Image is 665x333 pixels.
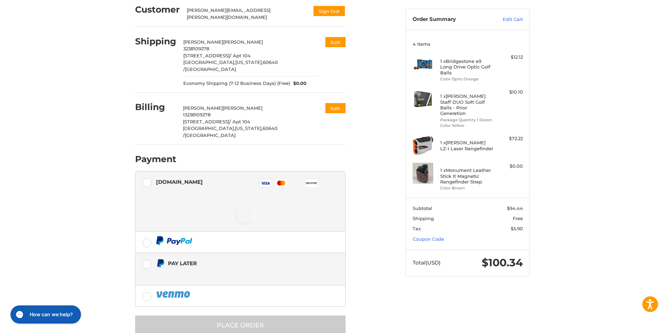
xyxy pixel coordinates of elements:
[413,259,441,266] span: Total (USD)
[495,54,523,61] div: $12.12
[135,4,180,15] h2: Customer
[413,16,488,23] h3: Order Summary
[440,185,494,191] li: Color Brown
[183,39,223,45] span: [PERSON_NAME]
[495,163,523,170] div: $0.00
[156,259,165,268] img: Pay Later icon
[187,7,306,21] div: [PERSON_NAME][EMAIL_ADDRESS][PERSON_NAME][DOMAIN_NAME]
[325,103,346,113] button: Edit
[223,105,263,111] span: [PERSON_NAME]
[156,176,203,188] div: [DOMAIN_NAME]
[482,256,523,269] span: $100.34
[168,258,302,269] div: Pay Later
[440,93,494,116] h4: 1 x [PERSON_NAME] Staff DUO Soft Golf Balls - Prior Generation
[507,205,523,211] span: $94.44
[325,37,346,47] button: Edit
[183,46,209,51] span: 3238109278
[440,76,494,82] li: Color Optic Orange
[513,216,523,221] span: Free
[440,58,494,75] h4: 1 x Bridgestone e9 Long Drive Optic Golf Balls
[135,102,176,113] h2: Billing
[156,236,192,245] img: PayPal icon
[290,80,307,87] span: $0.00
[511,226,523,231] span: $5.90
[413,216,434,221] span: Shipping
[413,205,432,211] span: Subtotal
[235,125,263,131] span: [US_STATE],
[223,39,263,45] span: [PERSON_NAME]
[185,66,236,72] span: [GEOGRAPHIC_DATA]
[183,53,230,58] span: [STREET_ADDRESS]
[440,167,494,184] h4: 1 x Monument Leather Stick It Magnetic Rangefinder Strap
[183,125,235,131] span: [GEOGRAPHIC_DATA],
[183,105,223,111] span: [PERSON_NAME]
[413,226,421,231] span: Tax
[183,125,278,138] span: 60640 /
[313,5,346,17] button: Sign Out
[440,117,494,123] li: Package Quantity 1 Dozen
[230,53,251,58] span: / Apt 104
[183,119,229,124] span: [STREET_ADDRESS]
[235,59,263,65] span: [US_STATE],
[135,36,176,47] h2: Shipping
[183,59,235,65] span: [GEOGRAPHIC_DATA],
[156,290,192,299] img: PayPal icon
[413,236,444,242] a: Coupon Code
[7,303,83,326] iframe: Gorgias live chat messenger
[440,123,494,129] li: Color Yellow
[413,41,523,47] h3: 4 Items
[183,112,210,117] span: 13238109278
[488,16,523,23] a: Edit Cart
[495,135,523,142] div: $72.22
[185,132,236,138] span: [GEOGRAPHIC_DATA]
[135,154,176,165] h2: Payment
[183,80,290,87] span: Economy Shipping (7-12 Business Days) (Free)
[440,140,494,151] h4: 1 x [PERSON_NAME] LZ-i Laser Rangefinder
[229,119,250,124] span: / Apt 104
[183,59,278,72] span: 60640 /
[495,89,523,96] div: $10.10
